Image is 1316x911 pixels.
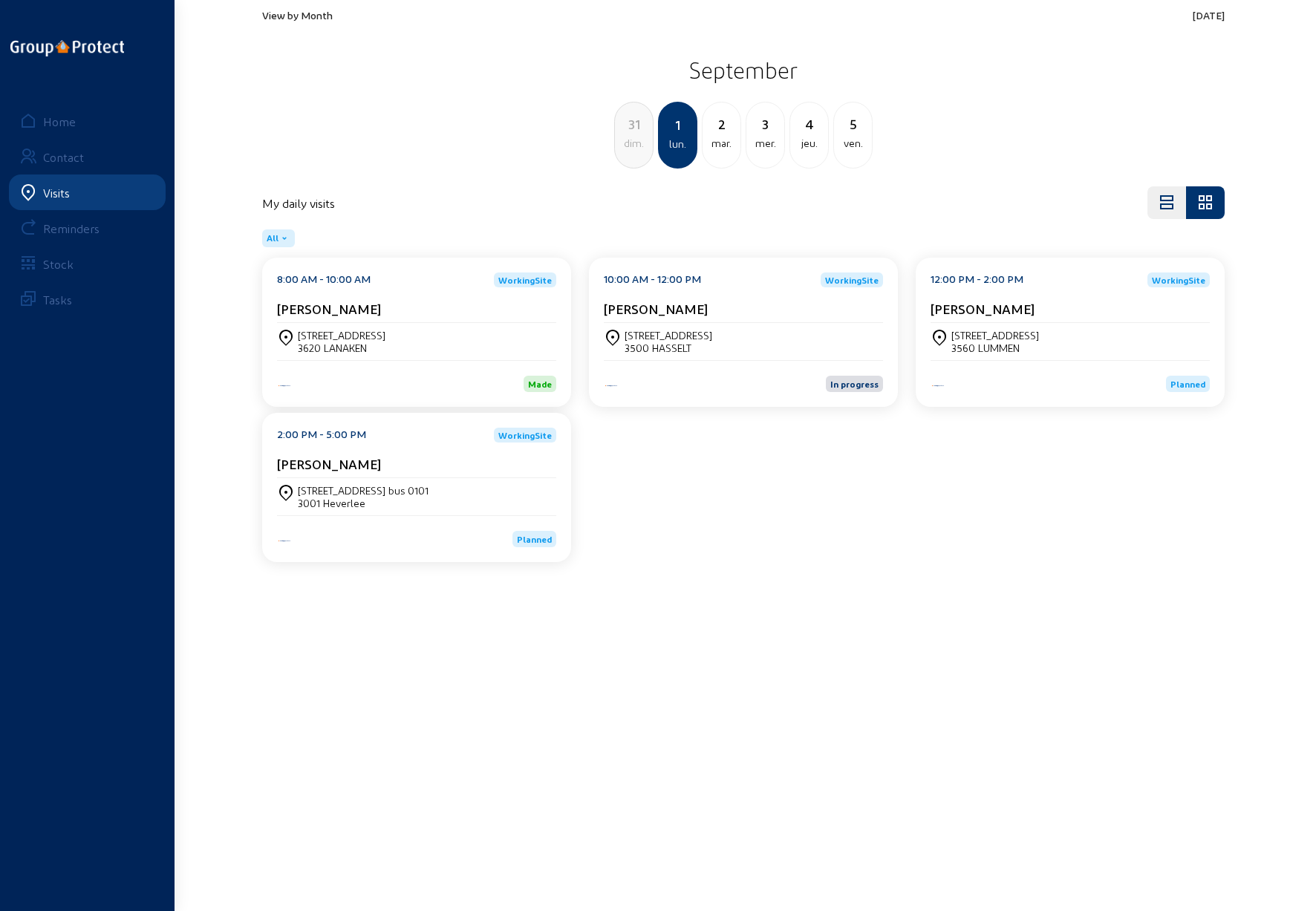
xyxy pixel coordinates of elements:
[790,114,828,134] div: 4
[746,134,784,152] div: mer.
[9,246,166,281] a: Stock
[1152,275,1205,284] span: WorkingSite
[262,196,335,210] h4: My daily visits
[528,379,552,389] span: Made
[43,221,100,235] div: Reminders
[604,384,619,388] img: Energy Protect HVAC
[659,135,696,153] div: lun.
[298,484,429,497] div: [STREET_ADDRESS] bus 0101
[834,114,872,134] div: 5
[834,134,872,152] div: ven.
[298,342,385,354] div: 3620 LANAKEN
[703,134,740,152] div: mar.
[951,342,1039,354] div: 3560 LUMMEN
[931,301,1035,316] cam-card-title: [PERSON_NAME]
[1170,379,1205,389] span: Planned
[10,40,124,56] img: logo-oneline.png
[625,329,712,342] div: [STREET_ADDRESS]
[790,134,828,152] div: jeu.
[604,301,708,316] cam-card-title: [PERSON_NAME]
[625,342,712,354] div: 3500 HASSELT
[931,272,1023,287] div: 12:00 PM - 2:00 PM
[659,114,696,135] div: 1
[517,534,552,544] span: Planned
[615,114,653,134] div: 31
[1193,9,1225,22] span: [DATE]
[830,379,879,389] span: In progress
[267,232,278,244] span: All
[262,51,1225,88] h2: September
[9,174,166,210] a: Visits
[43,186,70,200] div: Visits
[277,272,371,287] div: 8:00 AM - 10:00 AM
[298,329,385,342] div: [STREET_ADDRESS]
[43,293,72,307] div: Tasks
[43,114,76,128] div: Home
[498,431,552,440] span: WorkingSite
[604,272,701,287] div: 10:00 AM - 12:00 PM
[615,134,653,152] div: dim.
[951,329,1039,342] div: [STREET_ADDRESS]
[262,9,333,22] span: View by Month
[277,301,381,316] cam-card-title: [PERSON_NAME]
[9,281,166,317] a: Tasks
[931,384,945,388] img: Energy Protect HVAC
[298,497,429,509] div: 3001 Heverlee
[703,114,740,134] div: 2
[277,456,381,471] cam-card-title: [PERSON_NAME]
[43,257,74,271] div: Stock
[825,275,879,284] span: WorkingSite
[746,114,784,134] div: 3
[9,139,166,174] a: Contact
[43,150,84,164] div: Contact
[277,539,292,543] img: Energy Protect HVAC
[277,384,292,388] img: Energy Protect HVAC
[9,210,166,246] a: Reminders
[498,275,552,284] span: WorkingSite
[9,103,166,139] a: Home
[277,428,366,443] div: 2:00 PM - 5:00 PM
